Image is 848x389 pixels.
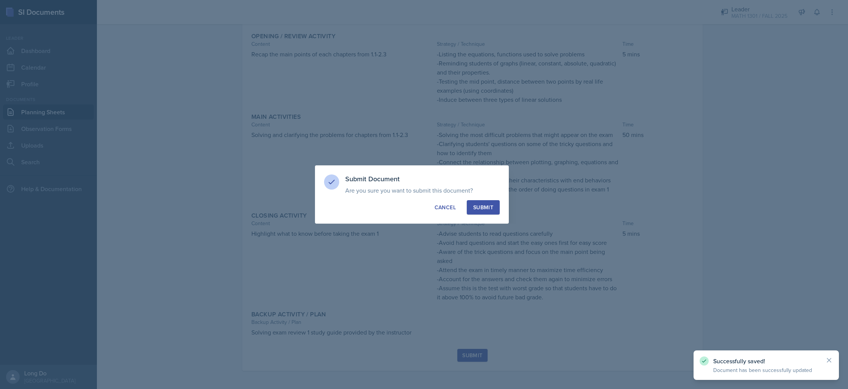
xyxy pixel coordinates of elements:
[467,200,500,215] button: Submit
[345,174,500,184] h3: Submit Document
[713,357,819,365] p: Successfully saved!
[428,200,462,215] button: Cancel
[713,366,819,374] p: Document has been successfully updated
[473,204,493,211] div: Submit
[345,187,500,194] p: Are you sure you want to submit this document?
[435,204,456,211] div: Cancel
